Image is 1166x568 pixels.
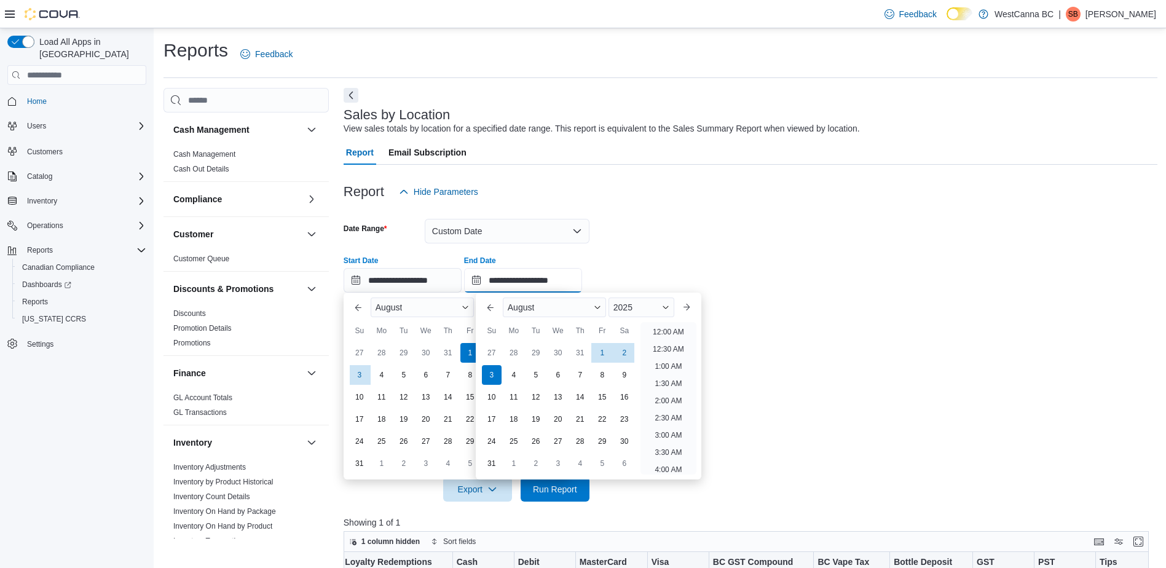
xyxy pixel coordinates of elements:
[17,294,146,309] span: Reports
[451,477,505,502] span: Export
[22,280,71,290] span: Dashboards
[548,365,568,385] div: day-6
[350,365,369,385] div: day-3
[22,169,146,184] span: Catalog
[650,462,687,477] li: 4:00 AM
[304,435,319,450] button: Inventory
[173,537,248,545] a: Inventory Transactions
[650,376,687,391] li: 1:30 AM
[504,321,524,341] div: Mo
[615,432,634,451] div: day-30
[27,196,57,206] span: Inventory
[2,335,151,353] button: Settings
[304,366,319,381] button: Finance
[416,454,436,473] div: day-3
[173,492,250,501] a: Inventory Count Details
[416,387,436,407] div: day-13
[593,321,612,341] div: Fr
[640,322,696,475] ul: Time
[22,119,51,133] button: Users
[350,343,369,363] div: day-27
[438,432,458,451] div: day-28
[173,323,232,333] span: Promotion Details
[650,411,687,425] li: 2:30 AM
[650,359,687,374] li: 1:00 AM
[173,367,206,379] h3: Finance
[173,393,232,403] span: GL Account Totals
[344,516,1157,529] p: Showing 1 of 1
[482,387,502,407] div: day-10
[460,343,480,363] div: day-1
[12,310,151,328] button: [US_STATE] CCRS
[1092,534,1106,549] button: Keyboard shortcuts
[460,321,480,341] div: Fr
[482,409,502,429] div: day-17
[17,277,146,292] span: Dashboards
[173,165,229,173] a: Cash Out Details
[593,365,612,385] div: day-8
[438,365,458,385] div: day-7
[394,387,414,407] div: day-12
[899,8,937,20] span: Feedback
[1066,7,1081,22] div: Sam Beyat
[304,122,319,137] button: Cash Management
[609,298,674,317] div: Button. Open the year selector. 2025 is currently selected.
[173,193,222,205] h3: Compliance
[526,432,546,451] div: day-26
[526,454,546,473] div: day-2
[570,387,590,407] div: day-14
[460,454,480,473] div: day-5
[443,477,512,502] button: Export
[163,38,228,63] h1: Reports
[17,260,146,275] span: Canadian Compliance
[460,432,480,451] div: day-29
[255,48,293,60] span: Feedback
[394,432,414,451] div: day-26
[17,294,53,309] a: Reports
[438,343,458,363] div: day-31
[22,119,146,133] span: Users
[2,242,151,259] button: Reports
[2,192,151,210] button: Inventory
[503,298,606,317] div: Button. Open the month selector. August is currently selected.
[173,164,229,174] span: Cash Out Details
[371,298,474,317] div: Button. Open the month selector. August is currently selected.
[372,321,392,341] div: Mo
[349,342,503,475] div: August, 2025
[394,454,414,473] div: day-2
[548,343,568,363] div: day-30
[526,365,546,385] div: day-5
[173,492,250,502] span: Inventory Count Details
[12,293,151,310] button: Reports
[615,321,634,341] div: Sa
[2,142,151,160] button: Customers
[438,454,458,473] div: day-4
[27,339,53,349] span: Settings
[416,343,436,363] div: day-30
[548,409,568,429] div: day-20
[350,432,369,451] div: day-24
[22,194,62,208] button: Inventory
[464,256,496,266] label: End Date
[17,277,76,292] a: Dashboards
[508,302,535,312] span: August
[17,312,91,326] a: [US_STATE] CCRS
[25,8,80,20] img: Cova
[22,93,146,109] span: Home
[173,436,212,449] h3: Inventory
[163,306,329,355] div: Discounts & Promotions
[482,454,502,473] div: day-31
[350,409,369,429] div: day-17
[173,393,232,402] a: GL Account Totals
[438,409,458,429] div: day-21
[173,228,302,240] button: Customer
[570,454,590,473] div: day-4
[570,343,590,363] div: day-31
[464,268,582,293] input: Press the down key to enter a popover containing a calendar. Press the escape key to close the po...
[346,140,374,165] span: Report
[22,94,52,109] a: Home
[22,218,68,233] button: Operations
[372,387,392,407] div: day-11
[504,387,524,407] div: day-11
